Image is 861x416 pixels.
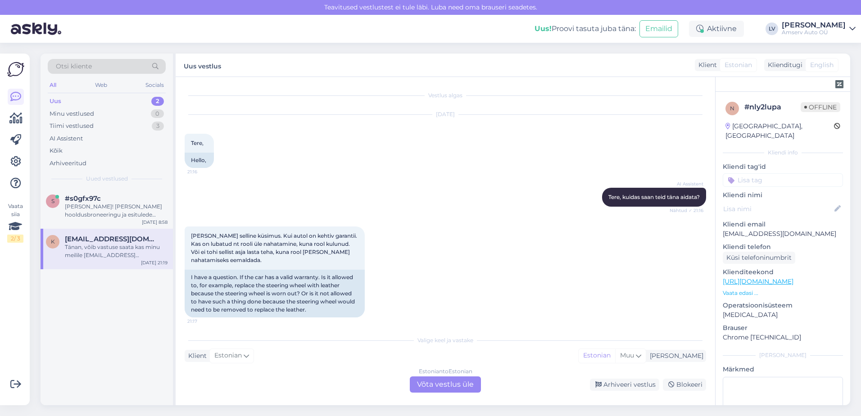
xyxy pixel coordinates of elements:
[579,349,615,362] div: Estonian
[725,60,752,70] span: Estonian
[151,109,164,118] div: 0
[187,168,221,175] span: 21:16
[56,62,92,71] span: Otsi kliente
[50,122,94,131] div: Tiimi vestlused
[50,146,63,155] div: Kõik
[214,351,242,361] span: Estonian
[695,60,717,70] div: Klient
[723,277,793,285] a: [URL][DOMAIN_NAME]
[663,379,706,391] div: Blokeeri
[608,194,700,200] span: Tere, kuidas saan teid täna aidata?
[191,140,204,146] span: Tere,
[723,220,843,229] p: Kliendi email
[590,379,659,391] div: Arhiveeri vestlus
[723,242,843,252] p: Kliendi telefon
[50,97,61,106] div: Uus
[93,79,109,91] div: Web
[810,60,834,70] span: English
[48,79,58,91] div: All
[187,318,221,325] span: 21:17
[723,149,843,157] div: Kliendi info
[141,259,168,266] div: [DATE] 21:19
[723,229,843,239] p: [EMAIL_ADDRESS][DOMAIN_NAME]
[782,29,846,36] div: Amserv Auto OÜ
[51,198,54,204] span: s
[7,202,23,243] div: Vaata siia
[184,59,221,71] label: Uus vestlus
[185,336,706,344] div: Valige keel ja vastake
[620,351,634,359] span: Muu
[723,173,843,187] input: Lisa tag
[65,203,168,219] div: [PERSON_NAME]! [PERSON_NAME] hooldusbroneeringu ja esitulede reguleerimise-kontrolli soovi kätte ...
[723,323,843,333] p: Brauser
[801,102,840,112] span: Offline
[723,204,833,214] input: Lisa nimi
[730,105,734,112] span: n
[191,232,358,263] span: [PERSON_NAME] selline küsimus. Kui autol on kehtiv garantii. Kas on lubatud nt rooli üle nahatami...
[835,80,843,88] img: zendesk
[723,365,843,374] p: Märkmed
[723,289,843,297] p: Vaata edasi ...
[782,22,856,36] a: [PERSON_NAME]Amserv Auto OÜ
[185,91,706,99] div: Vestlus algas
[152,122,164,131] div: 3
[142,219,168,226] div: [DATE] 8:58
[723,252,795,264] div: Küsi telefoninumbrit
[144,79,166,91] div: Socials
[50,109,94,118] div: Minu vestlused
[65,243,168,259] div: Tänan, võib vastuse saata kas minu meilile [EMAIL_ADDRESS][DOMAIN_NAME] või anda teada autoomanik...
[7,61,24,78] img: Askly Logo
[670,207,703,214] span: Nähtud ✓ 21:16
[7,235,23,243] div: 2 / 3
[50,134,83,143] div: AI Assistent
[419,367,472,375] div: Estonian to Estonian
[65,194,101,203] span: #s0gfx97c
[723,351,843,359] div: [PERSON_NAME]
[50,159,86,168] div: Arhiveeritud
[766,23,778,35] div: LV
[185,270,365,317] div: I have a question. If the car has a valid warranty. Is it allowed to, for example, replace the st...
[723,310,843,320] p: [MEDICAL_DATA]
[723,190,843,200] p: Kliendi nimi
[185,110,706,118] div: [DATE]
[764,60,802,70] div: Klienditugi
[744,102,801,113] div: # nly2lupa
[410,376,481,393] div: Võta vestlus üle
[535,24,552,33] b: Uus!
[185,153,214,168] div: Hello,
[185,351,207,361] div: Klient
[723,267,843,277] p: Klienditeekond
[51,238,55,245] span: k
[65,235,159,243] span: krissu2707@gmail.com
[151,97,164,106] div: 2
[639,20,678,37] button: Emailid
[86,175,128,183] span: Uued vestlused
[725,122,834,140] div: [GEOGRAPHIC_DATA], [GEOGRAPHIC_DATA]
[723,333,843,342] p: Chrome [TECHNICAL_ID]
[689,21,744,37] div: Aktiivne
[535,23,636,34] div: Proovi tasuta juba täna:
[670,181,703,187] span: AI Assistent
[782,22,846,29] div: [PERSON_NAME]
[646,351,703,361] div: [PERSON_NAME]
[723,162,843,172] p: Kliendi tag'id
[723,301,843,310] p: Operatsioonisüsteem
